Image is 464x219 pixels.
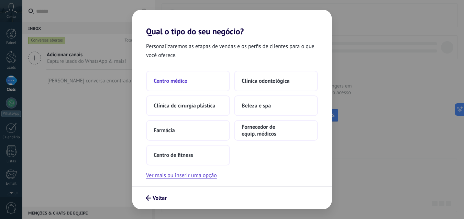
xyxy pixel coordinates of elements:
[146,120,230,141] button: Farmácia
[146,95,230,116] button: Clínica de cirurgia plástica
[154,78,187,84] span: Centro médico
[154,127,175,134] span: Farmácia
[242,124,310,137] span: Fornecedor de equip. médicos
[143,192,170,204] button: Voltar
[242,78,290,84] span: Clínica odontológica
[146,71,230,91] button: Centro médico
[234,120,318,141] button: Fornecedor de equip. médicos
[146,42,318,60] span: Personalizaremos as etapas de vendas e os perfis de clientes para o que você oferece.
[242,102,271,109] span: Beleza e spa
[234,95,318,116] button: Beleza e spa
[146,171,217,180] button: Ver mais ou inserir uma opção
[153,196,167,200] span: Voltar
[154,152,193,159] span: Centro de fitness
[146,145,230,165] button: Centro de fitness
[154,102,215,109] span: Clínica de cirurgia plástica
[132,10,332,36] h2: Qual o tipo do seu negócio?
[234,71,318,91] button: Clínica odontológica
